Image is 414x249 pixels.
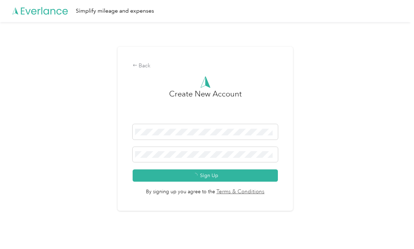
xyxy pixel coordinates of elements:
h3: Create New Account [169,88,242,124]
button: Sign Up [133,170,278,182]
div: Back [133,62,278,70]
div: Simplify mileage and expenses [76,7,154,16]
a: Terms & Conditions [215,188,265,196]
span: By signing up you agree to the [133,182,278,196]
